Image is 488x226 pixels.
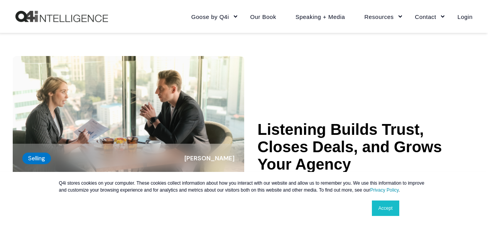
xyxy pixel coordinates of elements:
h1: Listening Builds Trust, Closes Deals, and Grows Your Agency [258,121,476,173]
label: Selling [22,153,51,164]
img: Q4intelligence, LLC logo [15,11,108,22]
a: Back to Home [15,11,108,22]
p: Q4i stores cookies on your computer. These cookies collect information about how you interact wit... [59,180,429,194]
img: One businessperson talking, and another actively listening in a casual setting [13,56,244,187]
a: Accept [372,201,399,216]
a: Privacy Policy [370,187,399,193]
span: [PERSON_NAME] [184,154,235,162]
